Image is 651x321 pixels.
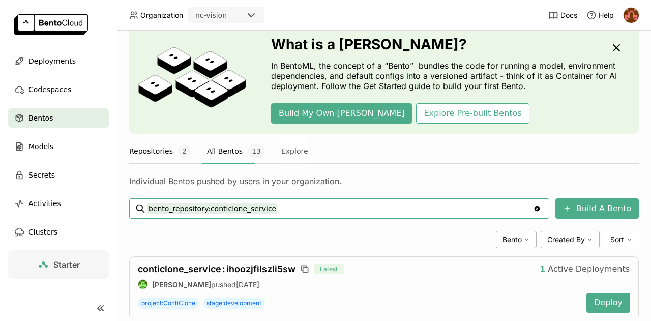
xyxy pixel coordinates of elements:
a: Bentos [8,108,109,128]
img: logo [14,14,88,35]
a: Docs [548,10,577,20]
span: Latest [314,264,344,274]
button: Explore [281,138,308,164]
span: [DATE] [236,280,259,289]
span: Organization [140,11,183,20]
span: Sort [610,235,624,244]
span: Starter [53,259,80,270]
a: Clusters [8,222,109,242]
a: Codespaces [8,79,109,100]
div: pushed [138,279,578,289]
a: Secrets [8,165,109,185]
img: Akash Bhandari [624,8,639,23]
span: 13 [248,144,265,158]
span: Active Deployments [548,264,630,274]
div: Bento [496,231,537,248]
button: Build My Own [PERSON_NAME] [271,103,412,124]
input: Search [147,200,533,217]
span: Created By [547,235,585,244]
span: Help [599,11,614,20]
strong: [PERSON_NAME] [152,280,211,289]
a: conticlone_service:ihoozjfilszli5sw [138,264,295,275]
input: Selected nc-vision. [228,11,229,21]
p: In BentoML, the concept of a “Bento” bundles the code for running a model, environment dependenci... [271,61,631,91]
div: Created By [541,231,600,248]
span: Bentos [28,112,53,124]
div: Sort [604,231,639,248]
span: Secrets [28,169,55,181]
span: 2 [178,144,191,158]
button: All Bentos [207,138,265,164]
h3: What is a [PERSON_NAME]? [271,36,631,52]
span: conticlone_service ihoozjfilszli5sw [138,264,295,274]
button: Deploy [586,293,630,313]
a: Models [8,136,109,157]
span: Codespaces [28,83,71,96]
button: Repositories [129,138,191,164]
strong: 1 [540,264,545,274]
a: Activities [8,193,109,214]
img: Senad Redzic [138,280,147,289]
span: Bento [502,235,522,244]
div: Individual Bentos pushed by users in your organization. [129,176,639,186]
button: 1Active Deployments [532,259,637,279]
span: stage:development [203,298,265,309]
div: nc-vision [195,10,227,20]
button: Explore Pre-built Bentos [416,103,529,124]
a: Starter [8,250,109,279]
span: Docs [560,11,577,20]
button: Build A Bento [555,198,639,219]
span: project:ContiClone [138,298,199,309]
div: Help [586,10,614,20]
span: Deployments [28,55,76,67]
span: Models [28,140,53,153]
a: Deployments [8,51,109,71]
span: : [222,264,225,274]
img: cover onboarding [137,46,247,113]
span: Clusters [28,226,57,238]
svg: Clear value [533,205,541,213]
span: Activities [28,197,61,210]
